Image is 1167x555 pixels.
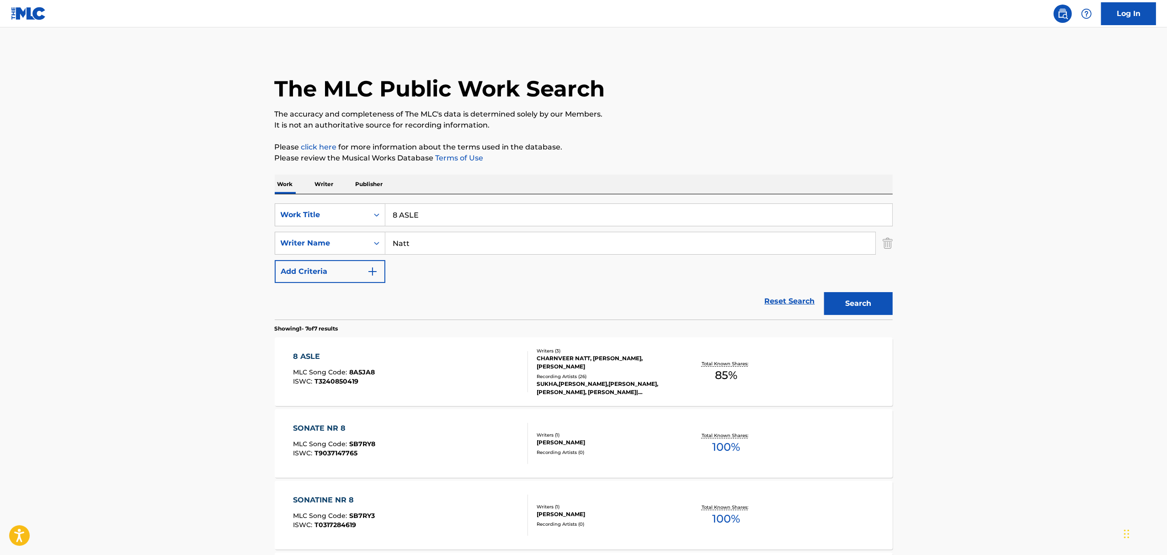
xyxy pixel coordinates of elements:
[275,109,893,120] p: The accuracy and completeness of The MLC's data is determined solely by our Members.
[434,154,484,162] a: Terms of Use
[275,153,893,164] p: Please review the Musical Works Database
[712,511,740,527] span: 100 %
[712,439,740,455] span: 100 %
[349,512,375,520] span: SB7RY3
[702,360,751,367] p: Total Known Shares:
[1121,511,1167,555] iframe: Chat Widget
[537,438,675,447] div: [PERSON_NAME]
[281,209,363,220] div: Work Title
[824,292,893,315] button: Search
[349,440,375,448] span: SB7RY8
[293,368,349,376] span: MLC Song Code :
[275,142,893,153] p: Please for more information about the terms used in the database.
[537,380,675,396] div: SUKHA,[PERSON_NAME],[PERSON_NAME],[PERSON_NAME], [PERSON_NAME]|[PERSON_NAME]|SUKHA, SUKHA, [PERSO...
[1101,2,1156,25] a: Log In
[702,504,751,511] p: Total Known Shares:
[275,175,296,194] p: Work
[760,291,820,311] a: Reset Search
[537,510,675,518] div: [PERSON_NAME]
[275,325,338,333] p: Showing 1 - 7 of 7 results
[367,266,378,277] img: 9d2ae6d4665cec9f34b9.svg
[275,260,385,283] button: Add Criteria
[537,449,675,456] div: Recording Artists ( 0 )
[275,409,893,478] a: SONATE NR 8MLC Song Code:SB7RY8ISWC:T9037147765Writers (1)[PERSON_NAME]Recording Artists (0)Total...
[702,432,751,439] p: Total Known Shares:
[312,175,336,194] p: Writer
[281,238,363,249] div: Writer Name
[293,449,314,457] span: ISWC :
[349,368,375,376] span: 8A5JA8
[293,495,375,506] div: SONATINE NR 8
[293,512,349,520] span: MLC Song Code :
[293,351,375,362] div: 8 ASLE
[537,373,675,380] div: Recording Artists ( 26 )
[537,347,675,354] div: Writers ( 3 )
[883,232,893,255] img: Delete Criterion
[275,481,893,550] a: SONATINE NR 8MLC Song Code:SB7RY3ISWC:T0317284619Writers (1)[PERSON_NAME]Recording Artists (0)Tot...
[293,423,375,434] div: SONATE NR 8
[11,7,46,20] img: MLC Logo
[1057,8,1068,19] img: search
[314,449,357,457] span: T9037147765
[314,377,358,385] span: T3240850419
[353,175,386,194] p: Publisher
[1081,8,1092,19] img: help
[1054,5,1072,23] a: Public Search
[293,440,349,448] span: MLC Song Code :
[537,432,675,438] div: Writers ( 1 )
[275,75,605,102] h1: The MLC Public Work Search
[314,521,356,529] span: T0317284619
[275,203,893,320] form: Search Form
[275,337,893,406] a: 8 ASLEMLC Song Code:8A5JA8ISWC:T3240850419Writers (3)CHARNVEER NATT, [PERSON_NAME], [PERSON_NAME]...
[275,120,893,131] p: It is not an authoritative source for recording information.
[537,521,675,528] div: Recording Artists ( 0 )
[537,503,675,510] div: Writers ( 1 )
[1124,520,1130,548] div: Drag
[537,354,675,371] div: CHARNVEER NATT, [PERSON_NAME], [PERSON_NAME]
[293,377,314,385] span: ISWC :
[1077,5,1096,23] div: Help
[301,143,337,151] a: click here
[715,367,737,384] span: 85 %
[293,521,314,529] span: ISWC :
